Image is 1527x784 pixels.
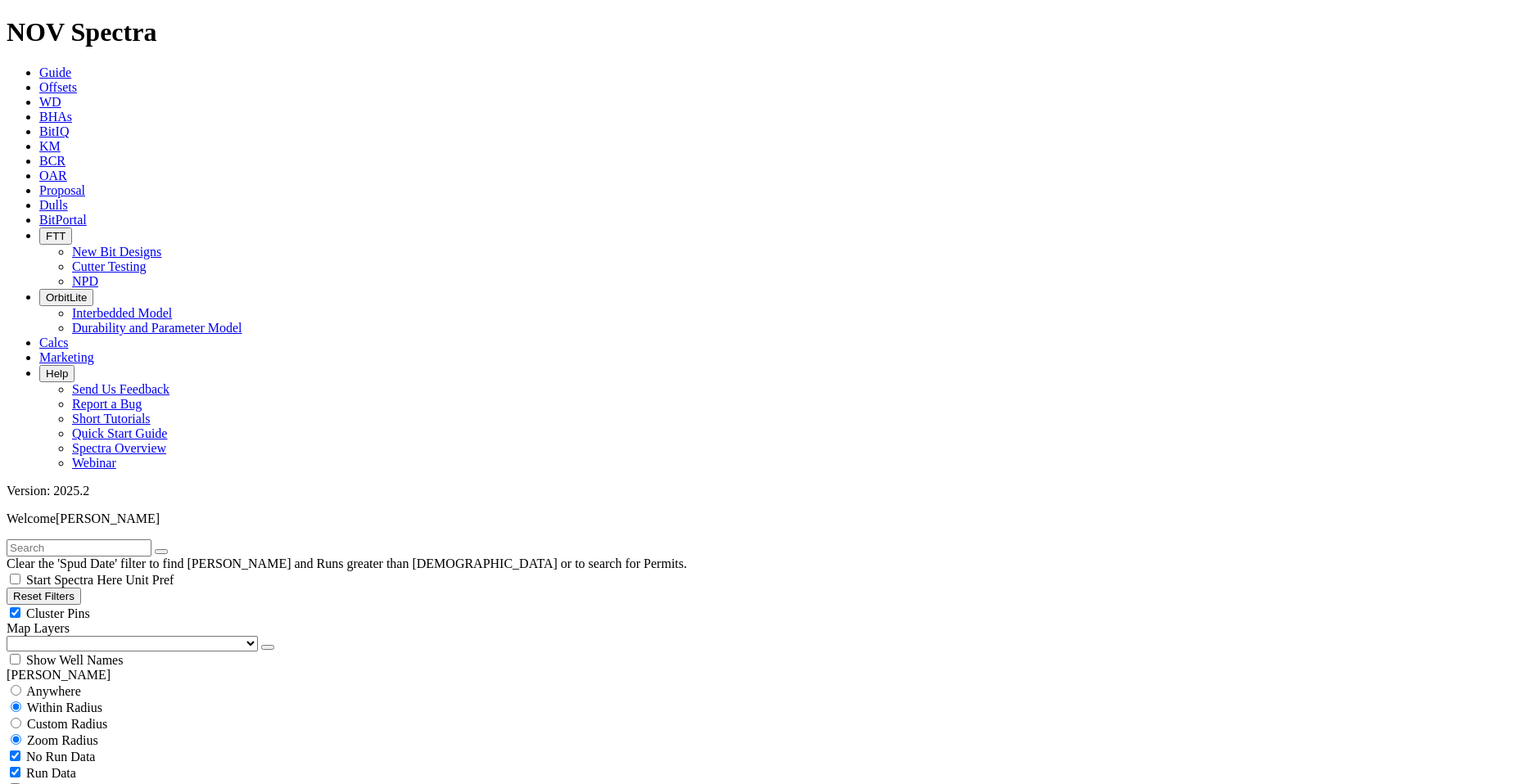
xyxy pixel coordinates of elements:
a: Webinar [72,456,116,470]
div: Version: 2025.2 [7,484,1520,498]
span: Cluster Pins [26,606,90,620]
a: Calcs [39,336,69,349]
span: Within Radius [27,701,102,714]
span: Zoom Radius [27,733,98,747]
h1: NOV Spectra [7,17,1520,47]
span: Unit Pref [125,573,174,587]
a: Proposal [39,183,85,197]
a: KM [39,139,61,153]
span: Custom Radius [27,717,107,731]
a: Report a Bug [72,397,142,411]
input: Search [7,539,151,556]
a: Offsets [39,80,77,94]
span: Anywhere [26,684,81,698]
span: FTT [46,230,66,242]
a: Spectra Overview [72,441,166,455]
button: OrbitLite [39,289,93,306]
a: Interbedded Model [72,306,172,320]
button: FTT [39,228,72,245]
a: Cutter Testing [72,259,147,273]
a: NPD [72,274,98,288]
p: Welcome [7,511,1520,526]
a: Guide [39,65,71,79]
span: Start Spectra Here [26,573,122,587]
span: Run Data [26,766,76,780]
a: BHAs [39,110,72,124]
a: BitIQ [39,124,69,138]
a: WD [39,95,61,109]
span: Show Well Names [26,653,123,667]
button: Help [39,365,75,382]
a: New Bit Designs [72,245,161,259]
div: [PERSON_NAME] [7,668,1520,683]
span: Map Layers [7,621,70,635]
a: OAR [39,169,67,182]
a: Quick Start Guide [72,426,167,440]
span: OrbitLite [46,291,87,304]
span: No Run Data [26,750,95,764]
span: Clear the 'Spud Date' filter to find [PERSON_NAME] and Runs greater than [DEMOGRAPHIC_DATA] or to... [7,556,687,570]
a: Send Us Feedback [72,382,169,396]
button: Reset Filters [7,588,81,605]
a: BCR [39,154,66,168]
a: Durability and Parameter Model [72,321,242,335]
span: Help [46,367,68,380]
span: [PERSON_NAME] [56,511,160,525]
input: Start Spectra Here [10,574,20,584]
a: Short Tutorials [72,412,151,426]
a: BitPortal [39,213,87,227]
a: Marketing [39,350,94,364]
a: Dulls [39,198,68,212]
